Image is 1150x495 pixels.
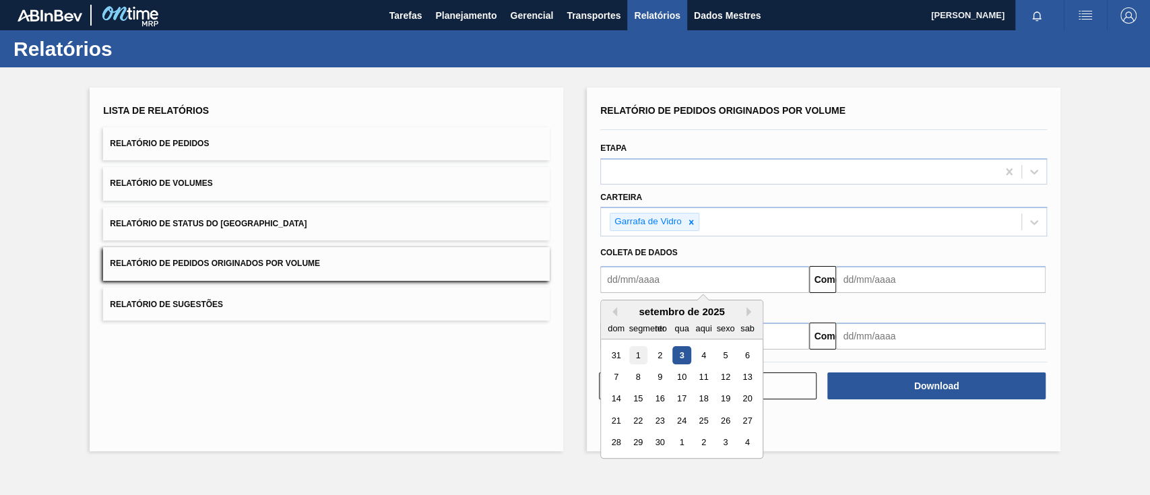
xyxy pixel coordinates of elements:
img: ações do usuário [1077,7,1093,24]
font: 3 [679,350,684,360]
font: Relatório de Status do [GEOGRAPHIC_DATA] [110,219,307,228]
div: Escolha segunda-feira, 22 de setembro de 2025 [629,411,647,430]
font: 28 [612,438,621,448]
input: dd/mm/aaaa [836,323,1045,350]
div: Escolha sábado, 27 de setembro de 2025 [738,411,757,430]
img: TNhmsLtSVTkK8tSr43FrP2fwEKptu5GPRR3wAAAABJRU5ErkJggg== [18,9,82,22]
div: Escolha quinta-feira, 2 de outubro de 2025 [695,434,713,452]
div: Escolha sexta-feira, 5 de setembro de 2025 [716,346,734,364]
div: Escolha terça-feira, 2 de setembro de 2025 [651,346,669,364]
font: Planejamento [435,10,497,21]
font: Relatório de Pedidos [110,139,209,148]
button: Relatório de Sugestões [103,288,550,321]
font: Comeu [814,331,845,341]
font: 24 [677,416,686,426]
div: Escolha quinta-feira, 25 de setembro de 2025 [695,411,713,430]
div: Escolha domingo, 14 de setembro de 2025 [607,390,625,408]
font: 11 [699,372,708,382]
font: Relatório de Volumes [110,179,212,189]
div: Escolha sexta-feira, 19 de setembro de 2025 [716,390,734,408]
font: 8 [636,372,641,382]
font: Coleta de dados [600,248,678,257]
font: 6 [745,350,750,360]
div: Escolha domingo, 31 de agosto de 2025 [607,346,625,364]
font: 7 [614,372,618,382]
div: Escolha sexta-feira, 3 de outubro de 2025 [716,434,734,452]
div: Escolha quinta-feira, 11 de setembro de 2025 [695,368,713,386]
font: Relatório de Sugestões [110,299,223,308]
button: Relatório de Pedidos Originados por Volume [103,247,550,280]
font: sexo [716,323,734,333]
button: Comeu [809,266,836,293]
div: Escolha segunda-feira, 15 de setembro de 2025 [629,390,647,408]
div: Escolha quarta-feira, 3 de setembro de 2025 [672,346,691,364]
input: dd/mm/aaaa [836,266,1045,293]
font: setembro de 2025 [639,306,725,317]
font: 2 [658,350,662,360]
font: 31 [612,350,621,360]
div: Escolha quarta-feira, 10 de setembro de 2025 [672,368,691,386]
div: Escolha terça-feira, 23 de setembro de 2025 [651,411,669,430]
div: Escolha domingo, 21 de setembro de 2025 [607,411,625,430]
font: 1 [679,438,684,448]
font: 21 [612,416,621,426]
div: Escolha quarta-feira, 24 de setembro de 2025 [672,411,691,430]
font: Relatório de Pedidos Originados por Volume [110,259,320,269]
font: Dados Mestres [694,10,761,21]
button: Relatório de Pedidos [103,127,550,160]
button: Notificações [1015,6,1058,25]
div: Escolha sábado, 6 de setembro de 2025 [738,346,757,364]
font: Lista de Relatórios [103,105,209,116]
font: 10 [677,372,686,382]
div: Escolha terça-feira, 30 de setembro de 2025 [651,434,669,452]
font: 9 [658,372,662,382]
img: Sair [1120,7,1137,24]
font: Carteira [600,193,642,202]
font: 23 [655,416,664,426]
font: Gerencial [510,10,553,21]
font: 16 [655,394,664,404]
button: Próximo mês [746,307,756,317]
div: Escolha sábado, 20 de setembro de 2025 [738,390,757,408]
font: 4 [701,350,706,360]
font: Transportes [567,10,620,21]
font: Garrafa de Vidro [614,216,682,226]
div: Escolha sexta-feira, 26 de setembro de 2025 [716,411,734,430]
div: Escolha quinta-feira, 4 de setembro de 2025 [695,346,713,364]
div: Escolha segunda-feira, 8 de setembro de 2025 [629,368,647,386]
button: Download [827,372,1045,399]
font: Tarefas [389,10,422,21]
button: Mês Anterior [608,307,617,317]
font: 19 [721,394,730,404]
font: 20 [742,394,752,404]
button: Relatório de Status do [GEOGRAPHIC_DATA] [103,207,550,240]
font: Relatórios [13,38,113,60]
font: Etapa [600,143,627,153]
font: Download [914,381,959,391]
font: 17 [677,394,686,404]
div: Escolha segunda-feira, 29 de setembro de 2025 [629,434,647,452]
font: 29 [633,438,643,448]
font: 26 [721,416,730,426]
font: ter [655,323,665,333]
div: Escolha sexta-feira, 12 de setembro de 2025 [716,368,734,386]
div: Escolha domingo, 7 de setembro de 2025 [607,368,625,386]
font: 15 [633,394,643,404]
div: Escolha terça-feira, 9 de setembro de 2025 [651,368,669,386]
font: Relatórios [634,10,680,21]
div: Escolha quarta-feira, 1 de outubro de 2025 [672,434,691,452]
font: 30 [655,438,664,448]
font: 13 [742,372,752,382]
font: 14 [612,394,621,404]
button: Relatório de Volumes [103,167,550,200]
font: 27 [742,416,752,426]
button: Comeu [809,323,836,350]
font: 4 [745,438,750,448]
div: Escolha domingo, 28 de setembro de 2025 [607,434,625,452]
div: Escolha terça-feira, 16 de setembro de 2025 [651,390,669,408]
font: 25 [699,416,708,426]
font: 3 [723,438,728,448]
font: sab [740,323,755,333]
div: Escolha sábado, 13 de setembro de 2025 [738,368,757,386]
font: 1 [636,350,641,360]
